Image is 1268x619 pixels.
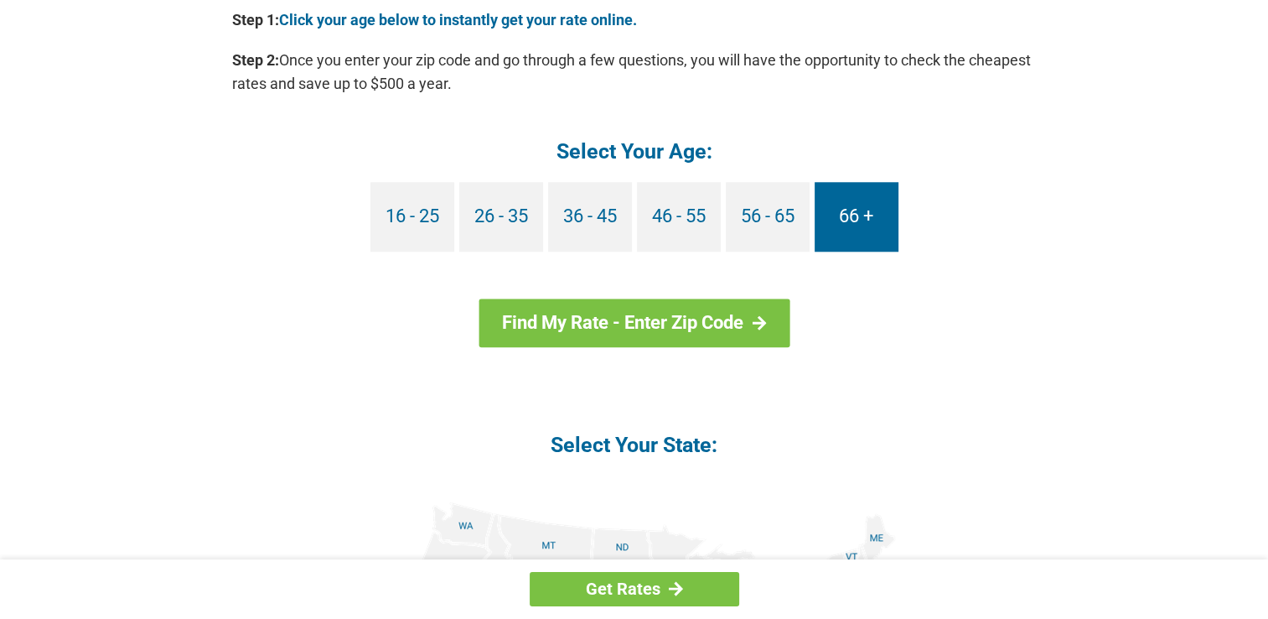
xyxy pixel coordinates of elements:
a: 26 - 35 [459,182,543,252]
h4: Select Your Age: [232,138,1037,165]
p: Once you enter your zip code and go through a few questions, you will have the opportunity to che... [232,49,1037,96]
b: Step 2: [232,51,279,69]
a: Get Rates [530,572,739,606]
b: Step 1: [232,11,279,29]
a: Click your age below to instantly get your rate online. [279,11,637,29]
a: 66 + [815,182,898,252]
a: 56 - 65 [726,182,810,252]
a: 16 - 25 [370,182,454,252]
a: 36 - 45 [548,182,632,252]
h4: Select Your State: [232,431,1037,459]
a: Find My Rate - Enter Zip Code [479,299,789,347]
a: 46 - 55 [637,182,721,252]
